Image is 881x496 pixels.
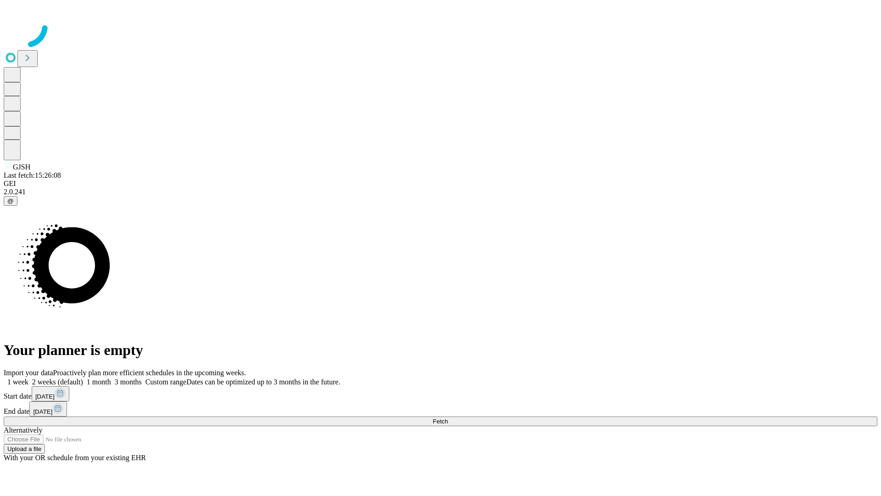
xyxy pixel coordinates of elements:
[35,393,55,400] span: [DATE]
[13,163,30,171] span: GJSH
[4,196,17,206] button: @
[87,378,111,386] span: 1 month
[4,180,877,188] div: GEI
[4,401,877,417] div: End date
[115,378,142,386] span: 3 months
[186,378,340,386] span: Dates can be optimized up to 3 months in the future.
[4,188,877,196] div: 2.0.241
[4,417,877,426] button: Fetch
[4,342,877,359] h1: Your planner is empty
[433,418,448,425] span: Fetch
[7,197,14,204] span: @
[4,386,877,401] div: Start date
[4,171,61,179] span: Last fetch: 15:26:08
[4,369,53,377] span: Import your data
[33,408,52,415] span: [DATE]
[4,426,42,434] span: Alternatively
[4,454,146,462] span: With your OR schedule from your existing EHR
[7,378,28,386] span: 1 week
[4,444,45,454] button: Upload a file
[32,378,83,386] span: 2 weeks (default)
[32,386,69,401] button: [DATE]
[145,378,186,386] span: Custom range
[53,369,246,377] span: Proactively plan more efficient schedules in the upcoming weeks.
[29,401,67,417] button: [DATE]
